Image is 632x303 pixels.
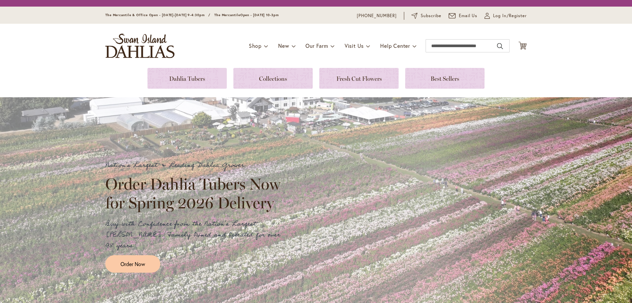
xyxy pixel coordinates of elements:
[105,175,286,212] h2: Order Dahlia Tubers Now for Spring 2026 Delivery
[497,41,503,51] button: Search
[105,219,286,251] p: Buy with Confidence from the Nation's Largest [PERSON_NAME]. Family Owned and Operated for over 9...
[120,260,145,268] span: Order Now
[105,255,160,273] a: Order Now
[459,13,478,19] span: Email Us
[345,42,364,49] span: Visit Us
[105,34,174,58] a: store logo
[278,42,289,49] span: New
[493,13,527,19] span: Log In/Register
[421,13,441,19] span: Subscribe
[411,13,441,19] a: Subscribe
[357,13,397,19] a: [PHONE_NUMBER]
[485,13,527,19] a: Log In/Register
[249,42,262,49] span: Shop
[105,13,240,17] span: The Mercantile & Office Open - [DATE]-[DATE] 9-4:30pm / The Mercantile
[240,13,279,17] span: Open - [DATE] 10-3pm
[449,13,478,19] a: Email Us
[105,160,286,171] p: Nation's Largest & Leading Dahlia Grower
[305,42,328,49] span: Our Farm
[380,42,410,49] span: Help Center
